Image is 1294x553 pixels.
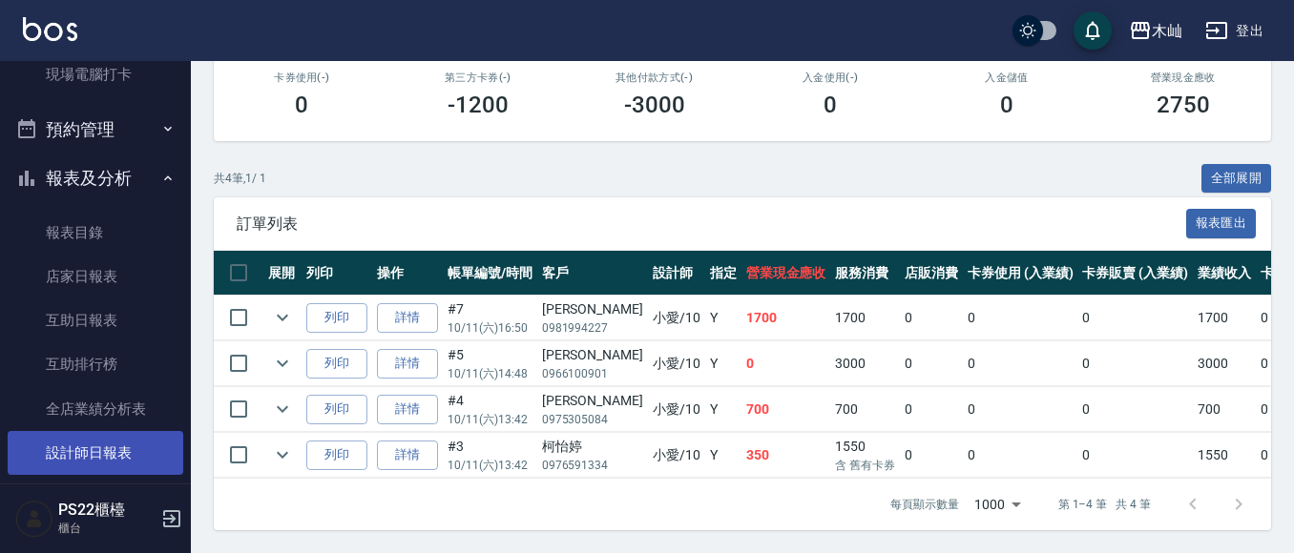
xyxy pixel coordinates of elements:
[443,296,537,340] td: #7
[448,319,532,337] p: 10/11 (六) 16:50
[741,387,831,432] td: 700
[8,298,183,342] a: 互助日報表
[648,251,705,296] th: 設計師
[1186,209,1257,238] button: 報表匯出
[8,387,183,431] a: 全店業績分析表
[705,341,741,386] td: Y
[589,72,720,84] h2: 其他付款方式(-)
[268,440,297,469] button: expand row
[705,387,741,432] td: Y
[8,154,183,203] button: 報表及分析
[624,92,685,118] h3: -3000
[830,387,900,432] td: 700
[8,342,183,386] a: 互助排行榜
[1077,251,1193,296] th: 卡券販賣 (入業績)
[1193,387,1256,432] td: 700
[443,251,537,296] th: 帳單編號/時間
[306,395,367,424] button: 列印
[268,395,297,423] button: expand row
[542,437,643,457] div: 柯怡婷
[542,365,643,382] p: 0966100901
[58,520,156,537] p: 櫃台
[900,433,963,478] td: 0
[890,496,959,513] p: 每頁顯示數量
[302,251,372,296] th: 列印
[1201,164,1272,194] button: 全部展開
[1077,387,1193,432] td: 0
[263,251,302,296] th: 展開
[963,341,1078,386] td: 0
[306,303,367,333] button: 列印
[542,319,643,337] p: 0981994227
[413,72,544,84] h2: 第三方卡券(-)
[705,433,741,478] td: Y
[15,500,53,538] img: Person
[963,296,1078,340] td: 0
[1077,296,1193,340] td: 0
[1058,496,1151,513] p: 第 1–4 筆 共 4 筆
[824,92,837,118] h3: 0
[648,433,705,478] td: 小愛 /10
[741,251,831,296] th: 營業現金應收
[967,479,1028,530] div: 1000
[942,72,1073,84] h2: 入金儲值
[8,211,183,255] a: 報表目錄
[705,296,741,340] td: Y
[705,251,741,296] th: 指定
[963,387,1078,432] td: 0
[741,296,831,340] td: 1700
[900,296,963,340] td: 0
[8,431,183,475] a: 設計師日報表
[1152,19,1182,43] div: 木屾
[23,17,77,41] img: Logo
[448,92,509,118] h3: -1200
[448,457,532,474] p: 10/11 (六) 13:42
[648,296,705,340] td: 小愛 /10
[1193,433,1256,478] td: 1550
[306,349,367,379] button: 列印
[268,303,297,332] button: expand row
[542,299,643,319] div: [PERSON_NAME]
[741,341,831,386] td: 0
[295,92,308,118] h3: 0
[443,387,537,432] td: #4
[1193,251,1256,296] th: 業績收入
[306,440,367,470] button: 列印
[237,72,367,84] h2: 卡券使用(-)
[377,440,438,470] a: 詳情
[830,341,900,386] td: 3000
[537,251,648,296] th: 客戶
[8,255,183,298] a: 店家日報表
[542,457,643,474] p: 0976591334
[443,341,537,386] td: #5
[900,251,963,296] th: 店販消費
[765,72,896,84] h2: 入金使用(-)
[1186,214,1257,232] a: 報表匯出
[542,411,643,428] p: 0975305084
[448,365,532,382] p: 10/11 (六) 14:48
[741,433,831,478] td: 350
[648,387,705,432] td: 小愛 /10
[1000,92,1013,118] h3: 0
[542,345,643,365] div: [PERSON_NAME]
[963,251,1078,296] th: 卡券使用 (入業績)
[830,433,900,478] td: 1550
[830,251,900,296] th: 服務消費
[1121,11,1190,51] button: 木屾
[542,391,643,411] div: [PERSON_NAME]
[214,170,266,187] p: 共 4 筆, 1 / 1
[1077,433,1193,478] td: 0
[1193,341,1256,386] td: 3000
[1193,296,1256,340] td: 1700
[835,457,895,474] p: 含 舊有卡券
[58,501,156,520] h5: PS22櫃檯
[377,303,438,333] a: 詳情
[372,251,443,296] th: 操作
[377,395,438,424] a: 詳情
[448,411,532,428] p: 10/11 (六) 13:42
[900,341,963,386] td: 0
[377,349,438,379] a: 詳情
[830,296,900,340] td: 1700
[1198,13,1271,49] button: 登出
[268,349,297,378] button: expand row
